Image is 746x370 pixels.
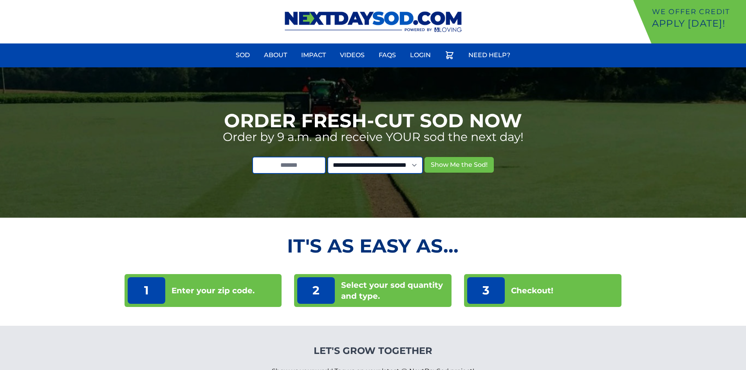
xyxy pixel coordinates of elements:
[125,236,622,255] h2: It's as Easy As...
[467,277,505,304] p: 3
[335,46,369,65] a: Videos
[296,46,331,65] a: Impact
[224,111,522,130] h1: Order Fresh-Cut Sod Now
[652,17,743,30] p: Apply [DATE]!
[259,46,292,65] a: About
[652,6,743,17] p: We offer Credit
[511,285,553,296] p: Checkout!
[172,285,255,296] p: Enter your zip code.
[128,277,165,304] p: 1
[424,157,494,173] button: Show Me the Sod!
[374,46,401,65] a: FAQs
[223,130,524,144] p: Order by 9 a.m. and receive YOUR sod the next day!
[341,280,448,301] p: Select your sod quantity and type.
[231,46,255,65] a: Sod
[297,277,335,304] p: 2
[464,46,515,65] a: Need Help?
[272,345,474,357] h4: Let's Grow Together
[405,46,435,65] a: Login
